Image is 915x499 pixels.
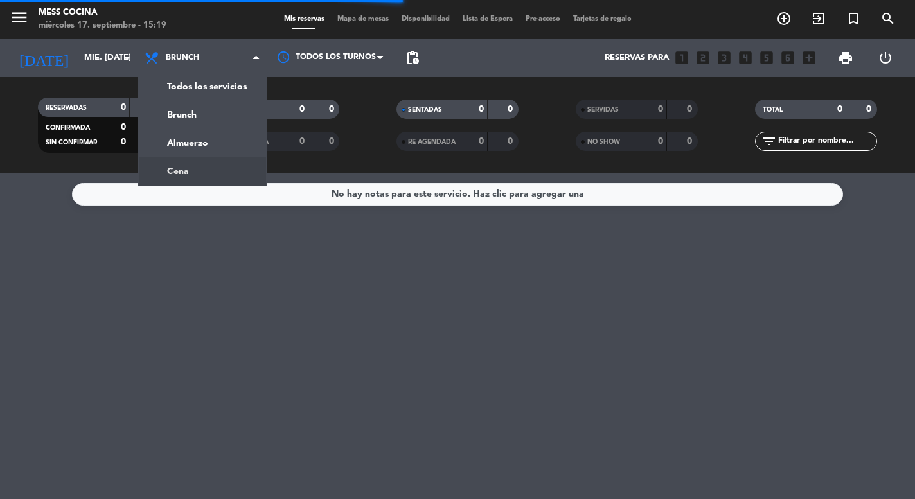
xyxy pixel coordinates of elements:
span: Reservas para [605,53,669,63]
i: looks_4 [737,49,754,66]
input: Filtrar por nombre... [777,134,876,148]
strong: 0 [479,137,484,146]
div: No hay notas para este servicio. Haz clic para agregar una [332,187,584,202]
span: Brunch [166,53,199,62]
strong: 0 [329,137,337,146]
strong: 0 [121,137,126,146]
span: Mapa de mesas [331,15,395,22]
span: SENTADAS [408,107,442,113]
a: Brunch [139,101,266,129]
i: add_circle_outline [776,11,792,26]
strong: 0 [329,105,337,114]
strong: 0 [121,103,126,112]
strong: 0 [299,105,305,114]
span: RE AGENDADA [408,139,456,145]
span: SIN CONFIRMAR [46,139,97,146]
i: menu [10,8,29,27]
i: looks_6 [779,49,796,66]
span: pending_actions [405,50,420,66]
a: Almuerzo [139,129,266,157]
i: arrow_drop_down [120,50,135,66]
i: exit_to_app [811,11,826,26]
span: Mis reservas [278,15,331,22]
strong: 0 [508,105,515,114]
strong: 0 [658,137,663,146]
span: Lista de Espera [456,15,519,22]
i: looks_3 [716,49,733,66]
span: TOTAL [763,107,783,113]
span: Pre-acceso [519,15,567,22]
strong: 0 [837,105,842,114]
span: Disponibilidad [395,15,456,22]
strong: 0 [687,137,695,146]
div: LOG OUT [866,39,905,77]
strong: 0 [121,123,126,132]
strong: 0 [479,105,484,114]
i: looks_5 [758,49,775,66]
strong: 0 [299,137,305,146]
span: print [838,50,853,66]
strong: 0 [687,105,695,114]
a: Cena [139,157,266,186]
i: add_box [801,49,817,66]
span: CONFIRMADA [46,125,90,131]
span: RESERVADAS [46,105,87,111]
a: Todos los servicios [139,73,266,101]
span: Tarjetas de regalo [567,15,638,22]
strong: 0 [508,137,515,146]
i: looks_two [695,49,711,66]
i: power_settings_new [878,50,893,66]
span: SERVIDAS [587,107,619,113]
i: looks_one [673,49,690,66]
i: search [880,11,896,26]
div: Mess Cocina [39,6,166,19]
strong: 0 [658,105,663,114]
div: miércoles 17. septiembre - 15:19 [39,19,166,32]
i: turned_in_not [846,11,861,26]
span: NO SHOW [587,139,620,145]
button: menu [10,8,29,31]
i: [DATE] [10,44,78,72]
strong: 0 [866,105,874,114]
i: filter_list [761,134,777,149]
